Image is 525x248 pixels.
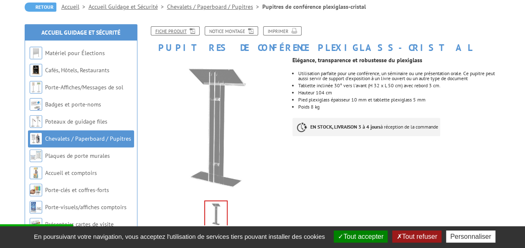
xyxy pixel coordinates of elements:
a: Notice Montage [205,26,258,35]
a: Chevalets / Paperboard / Pupitres [167,3,262,10]
a: Plaques de porte murales [45,152,110,159]
img: Porte-Affiches/Messages de sol [30,81,42,94]
a: Cafés, Hôtels, Restaurants [45,66,109,74]
a: Retour [25,3,56,12]
a: Accueil et comptoirs [45,169,97,177]
a: Chevalets / Paperboard / Pupitres [45,135,131,142]
a: Badges et porte-noms [45,101,101,108]
a: Porte-clés et coffres-forts [45,186,109,194]
li: Pied plexiglass épaisseur 10 mm et tablette plexiglass 5 mm [298,97,500,102]
img: Cafés, Hôtels, Restaurants [30,64,42,76]
img: Chevalets / Paperboard / Pupitres [30,132,42,145]
img: Porte-visuels/affiches comptoirs [30,201,42,213]
p: à réception de la commande [292,118,440,136]
img: Badges et porte-noms [30,98,42,111]
li: Tablette inclinée 30° vers l'avant (H 32 x L 50 cm) avec rebord 3 cm. [298,83,500,88]
a: Accueil Guidage et Sécurité [41,29,120,36]
li: Pupitres de conférence plexiglass-cristal [262,3,366,11]
a: Présentoirs cartes de visite [45,220,114,228]
button: Tout refuser [392,230,441,243]
strong: EN STOCK, LIVRAISON 3 à 4 jours [310,124,380,130]
img: Présentoirs cartes de visite [30,218,42,230]
img: pupitres_et_comptoirs_4906.jpg [146,57,287,197]
img: Plaques de porte murales [30,149,42,162]
button: Personnaliser (fenêtre modale) [446,230,495,243]
li: Poids 8 kg [298,104,500,109]
img: Matériel pour Élections [30,47,42,59]
img: pupitres_et_comptoirs_4906.jpg [205,201,227,227]
img: Accueil et comptoirs [30,167,42,179]
a: Fiche produit [151,26,200,35]
span: En poursuivant votre navigation, vous acceptez l'utilisation de services tiers pouvant installer ... [30,233,329,240]
button: Tout accepter [334,230,388,243]
a: Porte-visuels/affiches comptoirs [45,203,127,211]
img: Porte-clés et coffres-forts [30,184,42,196]
a: Porte-Affiches/Messages de sol [45,84,123,91]
a: Accueil Guidage et Sécurité [89,3,167,10]
a: Accueil [61,3,89,10]
a: Poteaux de guidage files [45,118,107,125]
a: Matériel pour Élections [45,49,105,57]
li: Hauteur 104 cm [298,90,500,95]
a: Imprimer [263,26,302,35]
li: Utilisation parfaite pour une conférence, un séminaire ou une présentation orale. Ce pupitre peut... [298,71,500,81]
img: Poteaux de guidage files [30,115,42,128]
strong: Elégance, transparence et robustesse du plexiglass [292,56,422,64]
